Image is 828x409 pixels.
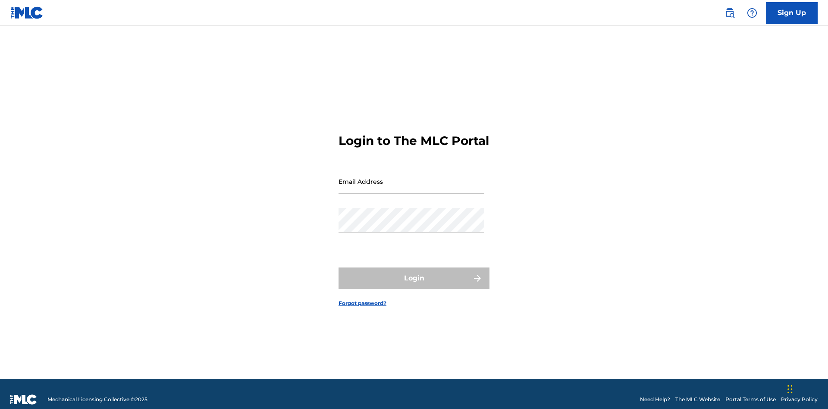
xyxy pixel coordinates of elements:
a: Privacy Policy [781,396,818,403]
h3: Login to The MLC Portal [339,133,489,148]
a: The MLC Website [675,396,720,403]
img: help [747,8,757,18]
a: Sign Up [766,2,818,24]
span: Mechanical Licensing Collective © 2025 [47,396,147,403]
a: Need Help? [640,396,670,403]
img: logo [10,394,37,405]
div: Drag [787,376,793,402]
img: MLC Logo [10,6,44,19]
img: search [724,8,735,18]
iframe: Chat Widget [785,368,828,409]
div: Help [743,4,761,22]
a: Forgot password? [339,299,386,307]
a: Portal Terms of Use [725,396,776,403]
a: Public Search [721,4,738,22]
